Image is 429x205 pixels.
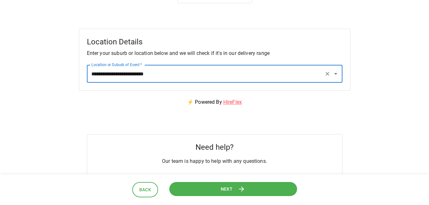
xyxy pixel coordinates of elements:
button: Open [331,69,340,78]
label: Location or Suburb of Event [91,62,142,67]
p: Our team is happy to help with any questions. [162,157,267,165]
a: HireFlex [223,99,242,105]
h5: Need help? [195,142,234,152]
h5: Location Details [87,37,342,47]
button: Clear [323,69,332,78]
p: ⚡ Powered By [180,91,249,114]
p: Enter your suburb or location below and we will check if it's in our delivery range [87,49,342,57]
